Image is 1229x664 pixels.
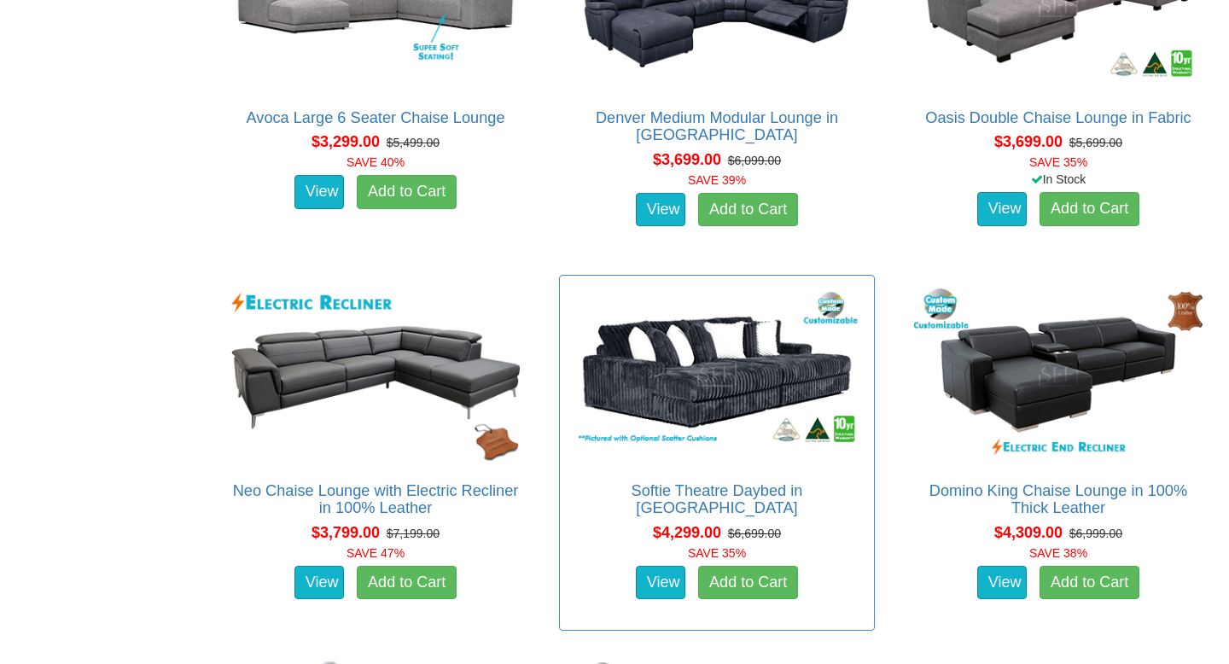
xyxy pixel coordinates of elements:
font: SAVE 39% [688,173,746,187]
a: Add to Cart [1040,566,1139,600]
span: $3,299.00 [312,133,380,150]
a: Add to Cart [1040,192,1139,226]
a: Oasis Double Chaise Lounge in Fabric [925,109,1191,126]
span: $4,309.00 [994,524,1063,541]
a: View [636,566,685,600]
img: Softie Theatre Daybed in Fabric [568,284,865,466]
a: Softie Theatre Daybed in [GEOGRAPHIC_DATA] [632,482,803,516]
a: Avoca Large 6 Seater Chaise Lounge [246,109,504,126]
font: SAVE 47% [347,546,405,560]
a: Add to Cart [357,566,457,600]
del: $6,999.00 [1069,527,1122,540]
a: Denver Medium Modular Lounge in [GEOGRAPHIC_DATA] [596,109,838,143]
a: View [294,175,344,209]
span: $3,799.00 [312,524,380,541]
img: Domino King Chaise Lounge in 100% Thick Leather [910,284,1207,466]
a: View [294,566,344,600]
font: SAVE 38% [1029,546,1087,560]
a: Domino King Chaise Lounge in 100% Thick Leather [929,482,1187,516]
a: Add to Cart [698,566,798,600]
del: $6,099.00 [728,154,781,167]
a: Neo Chaise Lounge with Electric Recliner in 100% Leather [233,482,519,516]
font: SAVE 40% [347,155,405,169]
span: $3,699.00 [653,151,721,168]
del: $6,699.00 [728,527,781,540]
a: View [977,192,1027,226]
del: $5,699.00 [1069,136,1122,149]
del: $7,199.00 [387,527,440,540]
span: $4,299.00 [653,524,721,541]
span: $3,699.00 [994,133,1063,150]
font: SAVE 35% [688,546,746,560]
del: $5,499.00 [387,136,440,149]
img: Neo Chaise Lounge with Electric Recliner in 100% Leather [227,284,524,466]
div: In Stock [897,171,1220,188]
a: View [977,566,1027,600]
a: View [636,193,685,227]
a: Add to Cart [357,175,457,209]
a: Add to Cart [698,193,798,227]
font: SAVE 35% [1029,155,1087,169]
